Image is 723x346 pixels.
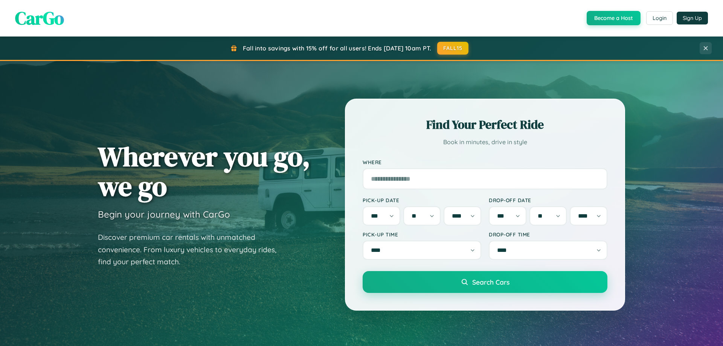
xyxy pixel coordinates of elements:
label: Pick-up Time [363,231,481,238]
label: Drop-off Time [489,231,607,238]
button: FALL15 [437,42,469,55]
h2: Find Your Perfect Ride [363,116,607,133]
button: Become a Host [587,11,641,25]
span: Fall into savings with 15% off for all users! Ends [DATE] 10am PT. [243,44,432,52]
p: Discover premium car rentals with unmatched convenience. From luxury vehicles to everyday rides, ... [98,231,286,268]
button: Search Cars [363,271,607,293]
span: Search Cars [472,278,509,286]
h1: Wherever you go, we go [98,142,310,201]
label: Where [363,159,607,165]
label: Pick-up Date [363,197,481,203]
label: Drop-off Date [489,197,607,203]
button: Login [646,11,673,25]
p: Book in minutes, drive in style [363,137,607,148]
span: CarGo [15,6,64,30]
h3: Begin your journey with CarGo [98,209,230,220]
button: Sign Up [677,12,708,24]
